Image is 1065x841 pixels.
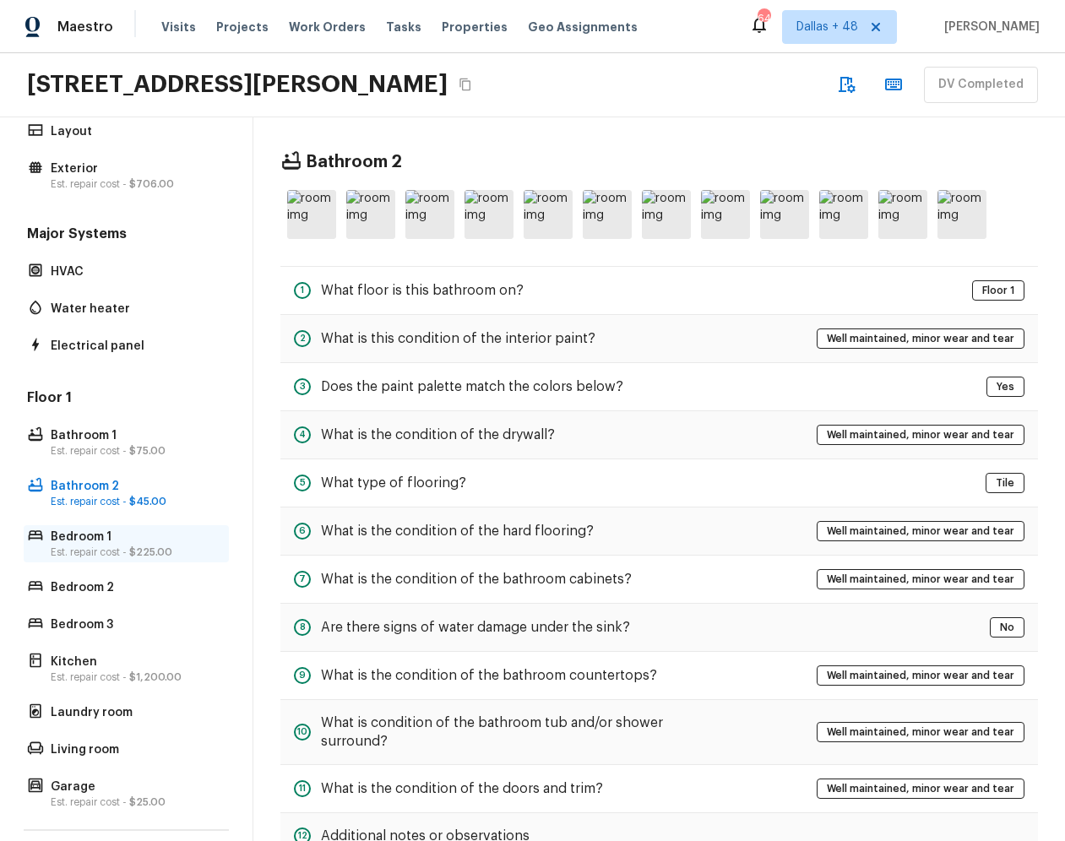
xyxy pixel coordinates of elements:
img: room img [465,190,513,239]
p: Garage [51,779,219,795]
span: [PERSON_NAME] [937,19,1040,35]
span: Tasks [386,21,421,33]
span: Well maintained, minor wear and tear [821,523,1020,540]
div: 3 [294,378,311,395]
div: 11 [294,780,311,797]
p: Electrical panel [51,338,219,355]
button: Copy Address [454,73,476,95]
span: Well maintained, minor wear and tear [821,426,1020,443]
p: Est. repair cost - [51,545,219,559]
img: room img [642,190,691,239]
h5: What floor is this bathroom on? [321,281,524,300]
span: Dallas + 48 [796,19,858,35]
span: Geo Assignments [528,19,638,35]
span: Work Orders [289,19,366,35]
span: Properties [442,19,508,35]
span: Well maintained, minor wear and tear [821,724,1020,741]
span: $75.00 [129,446,166,456]
img: room img [937,190,986,239]
p: Est. repair cost - [51,670,219,684]
p: HVAC [51,263,219,280]
div: 2 [294,330,311,347]
span: $45.00 [129,496,166,507]
img: room img [760,190,809,239]
img: room img [819,190,868,239]
h4: Bathroom 2 [306,151,402,173]
p: Water heater [51,301,219,317]
p: Est. repair cost - [51,795,219,809]
p: Est. repair cost - [51,177,219,191]
span: Yes [991,378,1020,395]
img: room img [405,190,454,239]
h5: What is the condition of the bathroom countertops? [321,666,657,685]
div: 6 [294,523,311,540]
div: 9 [294,667,311,684]
span: Maestro [57,19,113,35]
p: Exterior [51,160,219,177]
h5: What is condition of the bathroom tub and/or shower surround? [321,713,732,751]
span: $1,200.00 [129,672,182,682]
h5: What is this condition of the interior paint? [321,329,595,348]
p: Est. repair cost - [51,444,219,458]
div: 5 [294,475,311,491]
p: Bedroom 2 [51,579,219,596]
div: 4 [294,426,311,443]
p: Bathroom 1 [51,427,219,444]
p: Layout [51,123,219,140]
span: $225.00 [129,547,172,557]
p: Bedroom 1 [51,529,219,545]
h5: What is the condition of the hard flooring? [321,522,594,540]
img: room img [287,190,336,239]
p: Est. repair cost - [51,495,219,508]
div: 10 [294,724,311,741]
span: Tile [990,475,1020,491]
p: Laundry room [51,704,219,721]
h5: What is the condition of the doors and trim? [321,779,603,798]
h5: What is the condition of the bathroom cabinets? [321,570,632,589]
img: room img [878,190,927,239]
span: $706.00 [129,179,174,189]
h5: Are there signs of water damage under the sink? [321,618,630,637]
span: No [994,619,1020,636]
img: room img [346,190,395,239]
div: 7 [294,571,311,588]
div: 1 [294,282,311,299]
h5: Floor 1 [24,388,229,410]
span: Well maintained, minor wear and tear [821,571,1020,588]
span: Well maintained, minor wear and tear [821,667,1020,684]
img: room img [701,190,750,239]
h5: Does the paint palette match the colors below? [321,377,623,396]
p: Bedroom 3 [51,616,219,633]
span: Floor 1 [976,282,1020,299]
h5: What is the condition of the drywall? [321,426,555,444]
span: Well maintained, minor wear and tear [821,780,1020,797]
div: 641 [758,10,769,27]
p: Living room [51,741,219,758]
p: Kitchen [51,654,219,670]
h5: What type of flooring? [321,474,466,492]
div: 8 [294,619,311,636]
span: Well maintained, minor wear and tear [821,330,1020,347]
h2: [STREET_ADDRESS][PERSON_NAME] [27,69,448,100]
h5: Major Systems [24,225,229,247]
span: $25.00 [129,797,166,807]
img: room img [583,190,632,239]
span: Visits [161,19,196,35]
span: Projects [216,19,269,35]
p: Bathroom 2 [51,478,219,495]
img: room img [524,190,573,239]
